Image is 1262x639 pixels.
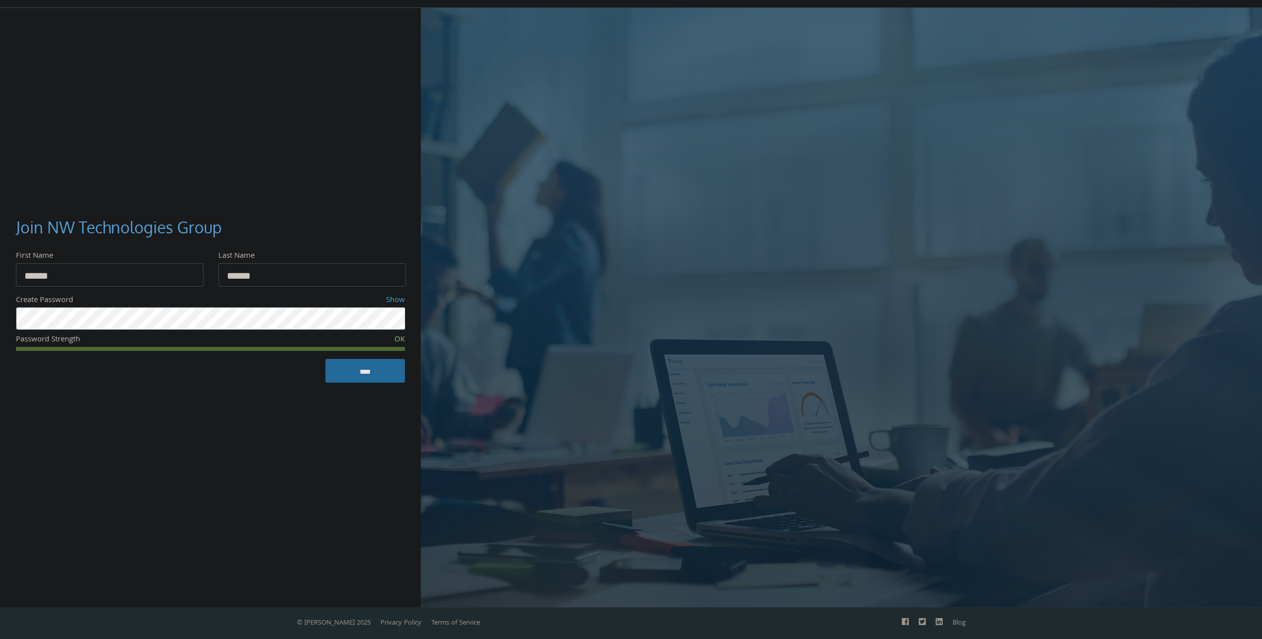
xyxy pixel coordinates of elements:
[386,294,405,307] a: Show
[275,334,405,347] div: OK
[16,295,267,308] div: Create Password
[953,618,966,629] a: Blog
[16,334,275,347] div: Password Strength
[297,618,371,629] span: © [PERSON_NAME] 2025
[381,618,421,629] a: Privacy Policy
[431,618,480,629] a: Terms of Service
[16,216,397,239] h3: Join NW Technologies Group
[218,250,405,263] div: Last Name
[16,250,202,263] div: First Name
